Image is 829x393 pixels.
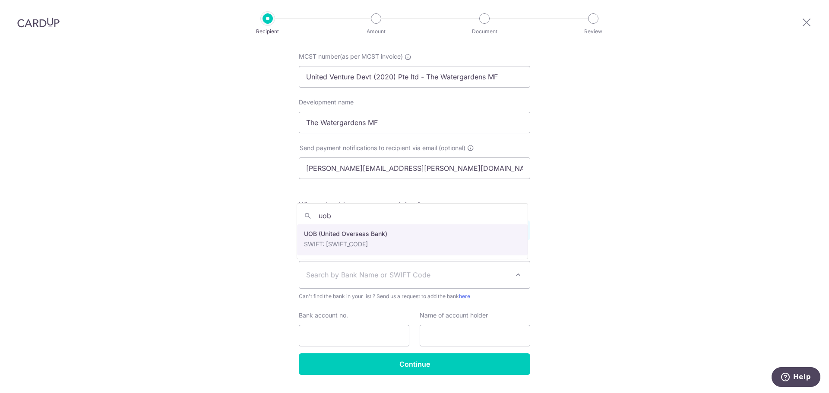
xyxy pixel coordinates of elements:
[459,293,470,299] a: here
[299,311,348,320] label: Bank account no.
[299,157,530,179] input: Enter email address
[304,230,521,238] p: UOB (United Overseas Bank)
[344,27,408,36] p: Amount
[299,98,354,107] label: Development name
[304,240,521,248] p: SWIFT: [SWIFT_CODE]
[299,66,530,88] input: Example: 0001
[306,270,509,280] span: Search by Bank Name or SWIFT Code
[452,27,516,36] p: Document
[299,353,530,375] input: Continue
[420,311,488,320] label: Name of account holder
[22,6,40,14] span: Help
[299,200,530,210] h5: Where should we pay your recipient?
[561,27,625,36] p: Review
[299,292,530,301] span: Can't find the bank in your list ? Send us a request to add the bank
[771,367,820,389] iframe: Opens a widget where you can find more information
[17,17,60,28] img: CardUp
[299,53,403,60] span: MCST number(as per MCST invoice)
[300,144,465,152] span: Send payment notifications to recipient via email (optional)
[236,27,300,36] p: Recipient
